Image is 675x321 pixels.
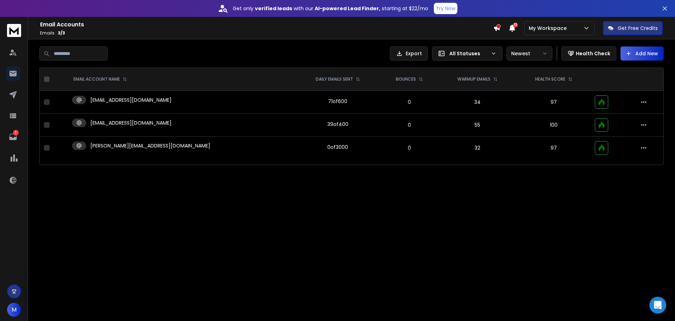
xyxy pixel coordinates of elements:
button: Newest [507,46,552,61]
p: 0 [384,121,434,128]
p: [PERSON_NAME][EMAIL_ADDRESS][DOMAIN_NAME] [90,142,210,149]
td: 97 [517,137,591,159]
div: EMAIL ACCOUNT NAME [73,76,127,82]
button: M [7,303,21,317]
p: Try Now [436,5,455,12]
button: Try Now [434,3,457,14]
td: 34 [438,91,516,114]
button: Add New [621,46,664,61]
button: Health Check [561,46,616,61]
p: [EMAIL_ADDRESS][DOMAIN_NAME] [90,119,172,126]
p: [EMAIL_ADDRESS][DOMAIN_NAME] [90,96,172,103]
p: 0 [384,144,434,151]
td: 100 [517,114,591,137]
p: 0 [384,99,434,106]
td: 97 [517,91,591,114]
div: Open Intercom Messenger [649,297,666,314]
button: Export [390,46,428,61]
span: 13 [513,23,518,27]
p: Get Free Credits [618,25,658,32]
div: 71 of 600 [328,98,347,105]
p: WARMUP EMAILS [457,76,490,82]
p: HEALTH SCORE [535,76,565,82]
div: 39 of 400 [327,121,348,128]
div: 0 of 3000 [327,144,348,151]
p: 1 [13,130,19,136]
strong: AI-powered Lead Finder, [315,5,380,12]
strong: verified leads [255,5,292,12]
p: My Workspace [529,25,570,32]
p: BOUNCES [396,76,416,82]
p: All Statuses [449,50,488,57]
p: Health Check [576,50,610,57]
p: Get only with our starting at $22/mo [233,5,428,12]
img: logo [7,24,21,37]
p: Emails : [40,30,493,36]
span: 3 / 3 [58,30,65,36]
p: DAILY EMAILS SENT [316,76,353,82]
a: 1 [6,130,20,144]
td: 55 [438,114,516,137]
h1: Email Accounts [40,20,493,29]
button: Get Free Credits [603,21,663,35]
td: 32 [438,137,516,159]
